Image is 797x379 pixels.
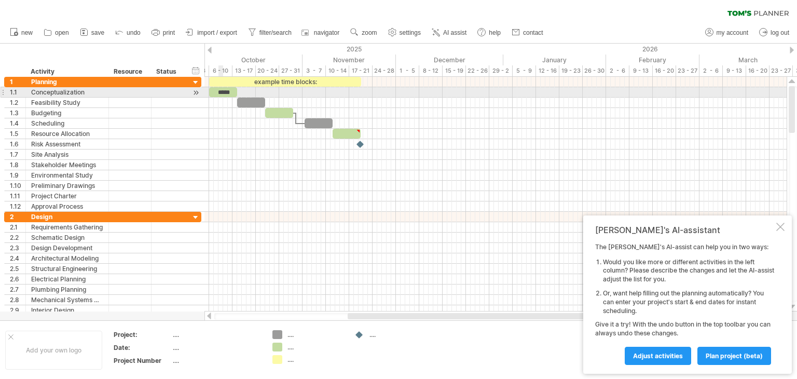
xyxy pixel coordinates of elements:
div: Mechanical Systems Design [31,295,103,305]
li: Would you like more or different activities in the left column? Please describe the changes and l... [603,258,774,284]
a: plan project (beta) [697,347,771,365]
div: Add your own logo [5,331,102,370]
div: Preliminary Drawings [31,181,103,191]
div: scroll to activity [191,87,201,98]
div: Resource [114,66,145,77]
div: 5 - 9 [513,65,536,76]
a: navigator [300,26,342,39]
div: Scheduling [31,118,103,128]
div: Project Number [114,356,171,365]
div: 2.7 [10,285,25,294]
div: Feasibility Study [31,98,103,107]
div: [PERSON_NAME]'s AI-assistant [595,225,774,235]
div: 24 - 28 [373,65,396,76]
div: February 2026 [606,55,699,65]
div: 16 - 20 [746,65,769,76]
a: undo [113,26,144,39]
div: 23 - 27 [676,65,699,76]
a: help [475,26,504,39]
a: new [7,26,36,39]
div: .... [369,330,426,339]
div: December 2025 [396,55,503,65]
div: 2.6 [10,274,25,284]
div: 2 [10,212,25,222]
div: Requirements Gathering [31,222,103,232]
span: AI assist [443,29,466,36]
div: Schematic Design [31,233,103,242]
div: .... [173,356,260,365]
div: 2.9 [10,305,25,315]
div: Design [31,212,103,222]
div: 1 - 5 [396,65,419,76]
div: October 2025 [195,55,303,65]
span: my account [717,29,748,36]
a: log out [757,26,792,39]
div: .... [173,343,260,352]
span: zoom [362,29,377,36]
div: 2.2 [10,233,25,242]
div: 1.1 [10,87,25,97]
a: print [149,26,178,39]
div: 1 [10,77,25,87]
div: .... [287,355,344,364]
div: 19 - 23 [559,65,583,76]
div: Resource Allocation [31,129,103,139]
div: 29 - 2 [489,65,513,76]
div: Stakeholder Meetings [31,160,103,170]
span: contact [523,29,543,36]
div: Risk Assessment [31,139,103,149]
div: Date: [114,343,171,352]
div: 2.8 [10,295,25,305]
div: 6 - 10 [209,65,232,76]
div: 2 - 6 [699,65,723,76]
div: 12 - 16 [536,65,559,76]
div: 3 - 7 [303,65,326,76]
div: 20 - 24 [256,65,279,76]
div: 2.4 [10,253,25,263]
span: filter/search [259,29,292,36]
span: settings [400,29,421,36]
div: Approval Process [31,201,103,211]
div: Activity [31,66,103,77]
div: 2.5 [10,264,25,274]
span: import / export [197,29,237,36]
a: import / export [183,26,240,39]
span: open [55,29,69,36]
div: 1.9 [10,170,25,180]
div: 1.10 [10,181,25,191]
div: 2 - 6 [606,65,629,76]
div: Planning [31,77,103,87]
div: .... [173,330,260,339]
span: plan project (beta) [706,352,763,360]
div: Project: [114,330,171,339]
span: log out [771,29,789,36]
span: print [163,29,175,36]
div: Project Charter [31,191,103,201]
div: 1.11 [10,191,25,201]
div: .... [287,343,344,351]
div: 1.3 [10,108,25,118]
div: 9 - 13 [723,65,746,76]
span: new [21,29,33,36]
div: 13 - 17 [232,65,256,76]
a: settings [386,26,424,39]
div: Electrical Planning [31,274,103,284]
div: Status [156,66,179,77]
div: Architectural Modeling [31,253,103,263]
div: Site Analysis [31,150,103,159]
div: Budgeting [31,108,103,118]
span: save [91,29,104,36]
div: November 2025 [303,55,396,65]
span: help [489,29,501,36]
div: 22 - 26 [466,65,489,76]
div: Structural Engineering [31,264,103,274]
a: contact [509,26,546,39]
div: 1.8 [10,160,25,170]
span: Adjust activities [633,352,683,360]
div: Environmental Study [31,170,103,180]
a: zoom [348,26,380,39]
div: Conceptualization [31,87,103,97]
a: save [77,26,107,39]
div: 1.12 [10,201,25,211]
div: 2.3 [10,243,25,253]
